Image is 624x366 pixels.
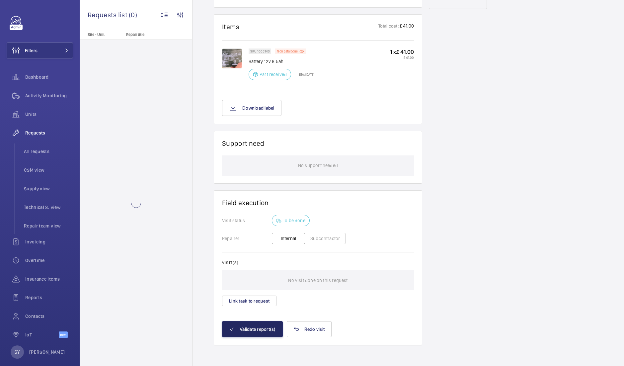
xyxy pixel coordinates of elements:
span: Repair team view [24,223,73,229]
span: Requests [25,130,73,136]
span: Contacts [25,313,73,320]
p: SY [15,349,20,355]
p: ETA: [DATE] [295,72,314,76]
h1: Items [222,23,240,31]
span: IoT [25,331,59,338]
p: Repair title [126,32,170,37]
button: Download label [222,100,281,116]
span: Invoicing [25,238,73,245]
button: Link task to request [222,296,276,306]
button: Subcontractor [305,233,346,244]
span: Reports [25,294,73,301]
span: CSM view [24,167,73,173]
button: Validate report(s) [222,321,283,337]
p: SKU 1005143 [250,50,270,52]
p: No support needed [298,155,338,175]
span: Beta [59,331,68,338]
button: Filters [7,43,73,58]
span: All requests [24,148,73,155]
span: Overtime [25,257,73,264]
h1: Field execution [222,199,414,207]
span: Supply view [24,185,73,192]
span: Filters [25,47,38,54]
span: Units [25,111,73,118]
p: £ 41.00 [390,55,414,59]
p: £ 41.00 [399,23,414,31]
p: 1 x £ 41.00 [390,48,414,55]
h1: Support need [222,139,265,147]
span: Insurance items [25,276,73,282]
p: Total cost: [378,23,399,31]
p: Site - Unit [80,32,123,37]
button: Internal [272,233,305,244]
h2: Visit(s) [222,260,414,265]
button: Redo visit [287,321,332,337]
span: Requests list [88,11,129,19]
img: 55sdwPXechToCheriv3qTl6AgFiYLpL8HBHnidUlJI9mHgsW.png [222,48,242,68]
p: No visit done on this request [288,270,348,290]
span: Activity Monitoring [25,92,73,99]
p: Battery 12v 8.5ah [249,58,314,65]
span: Dashboard [25,74,73,80]
span: Technical S. view [24,204,73,211]
p: [PERSON_NAME] [29,349,65,355]
p: Non catalogue [277,50,298,52]
p: Part received [260,71,287,78]
p: To be done [283,217,305,224]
